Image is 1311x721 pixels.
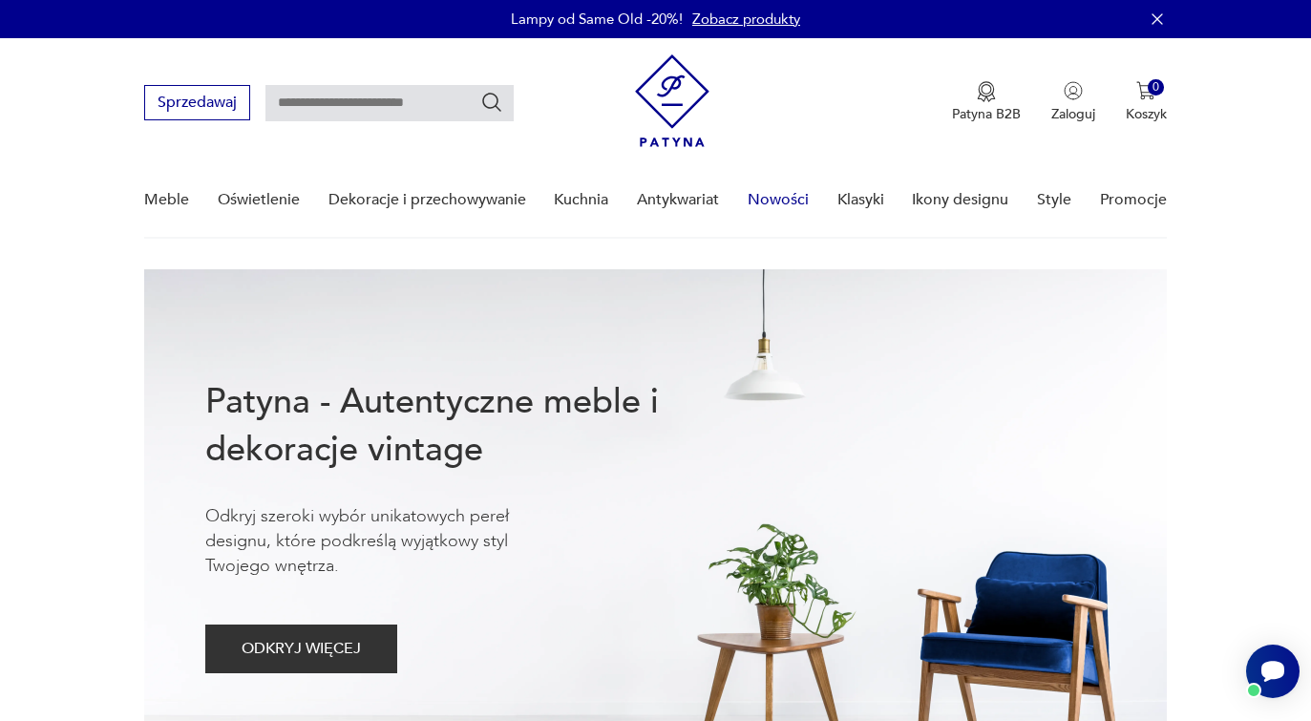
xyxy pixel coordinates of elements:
a: Promocje [1100,163,1167,237]
a: Nowości [748,163,809,237]
img: Ikona medalu [977,81,996,102]
div: 0 [1148,79,1164,95]
p: Zaloguj [1051,105,1095,123]
img: Ikona koszyka [1136,81,1155,100]
a: Meble [144,163,189,237]
a: Klasyki [837,163,884,237]
button: Szukaj [480,91,503,114]
a: Ikona medaluPatyna B2B [952,81,1021,123]
p: Lampy od Same Old -20%! [511,10,683,29]
a: Ikony designu [912,163,1008,237]
button: 0Koszyk [1126,81,1167,123]
p: Odkryj szeroki wybór unikatowych pereł designu, które podkreślą wyjątkowy styl Twojego wnętrza. [205,504,568,579]
a: Dekoracje i przechowywanie [328,163,526,237]
a: Antykwariat [637,163,719,237]
button: Patyna B2B [952,81,1021,123]
a: Zobacz produkty [692,10,800,29]
a: Oświetlenie [218,163,300,237]
a: ODKRYJ WIĘCEJ [205,644,397,657]
img: Patyna - sklep z meblami i dekoracjami vintage [635,54,709,147]
button: ODKRYJ WIĘCEJ [205,625,397,673]
a: Style [1037,163,1071,237]
iframe: Smartsupp widget button [1246,645,1300,698]
p: Koszyk [1126,105,1167,123]
a: Sprzedawaj [144,97,250,111]
a: Kuchnia [554,163,608,237]
button: Zaloguj [1051,81,1095,123]
img: Ikonka użytkownika [1064,81,1083,100]
p: Patyna B2B [952,105,1021,123]
button: Sprzedawaj [144,85,250,120]
h1: Patyna - Autentyczne meble i dekoracje vintage [205,378,721,474]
